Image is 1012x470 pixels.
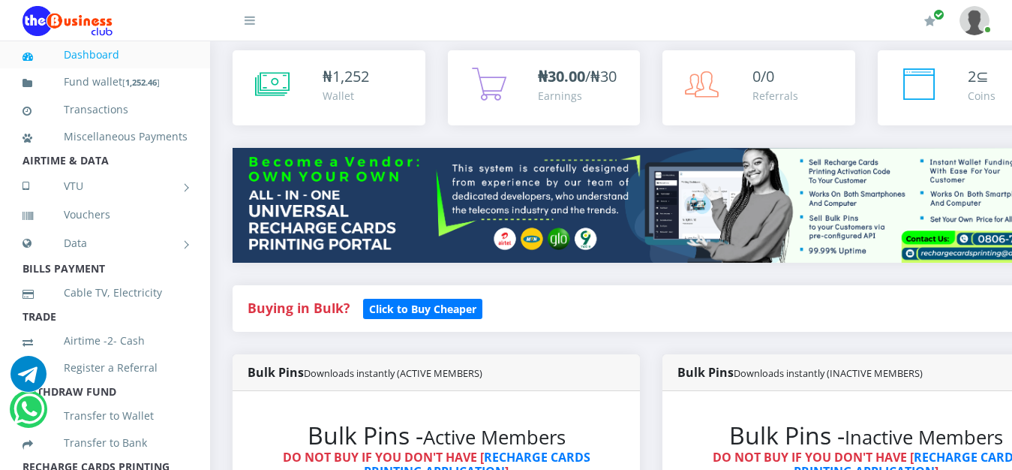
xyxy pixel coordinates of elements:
a: Chat for support [11,367,47,392]
small: Active Members [423,424,566,450]
span: Renew/Upgrade Subscription [933,9,944,20]
b: Click to Buy Cheaper [369,302,476,316]
a: Transfer to Wallet [23,399,188,433]
b: ₦30.00 [538,66,585,86]
strong: Bulk Pins [248,364,482,381]
b: 1,252.46 [125,77,157,88]
a: Click to Buy Cheaper [363,299,482,317]
img: Logo [23,6,113,36]
a: ₦30.00/₦30 Earnings [448,50,641,125]
a: Fund wallet[1,252.46] [23,65,188,100]
span: 1,252 [332,66,369,86]
a: Airtime -2- Cash [23,324,188,358]
a: Register a Referral [23,351,188,385]
small: Downloads instantly (ACTIVE MEMBERS) [304,366,482,380]
a: Cable TV, Electricity [23,276,188,310]
div: Wallet [323,88,369,104]
span: 2 [968,66,976,86]
span: /₦30 [538,66,617,86]
span: 0/0 [752,66,774,86]
div: ₦ [323,65,369,88]
a: Transfer to Bank [23,426,188,460]
a: Dashboard [23,38,188,72]
strong: Buying in Bulk? [248,299,350,317]
div: Earnings [538,88,617,104]
div: Referrals [752,88,798,104]
a: VTU [23,167,188,205]
a: Transactions [23,92,188,127]
h2: Bulk Pins - [263,421,610,450]
img: User [959,6,989,35]
a: Chat for support [14,402,44,427]
small: [ ] [122,77,160,88]
a: ₦1,252 Wallet [233,50,425,125]
div: ⊆ [968,65,995,88]
small: Downloads instantly (INACTIVE MEMBERS) [734,366,923,380]
small: Inactive Members [845,424,1003,450]
a: 0/0 Referrals [662,50,855,125]
a: Miscellaneous Payments [23,119,188,154]
div: Coins [968,88,995,104]
i: Renew/Upgrade Subscription [924,15,935,27]
strong: Bulk Pins [677,364,923,381]
a: Vouchers [23,197,188,232]
a: Data [23,224,188,262]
